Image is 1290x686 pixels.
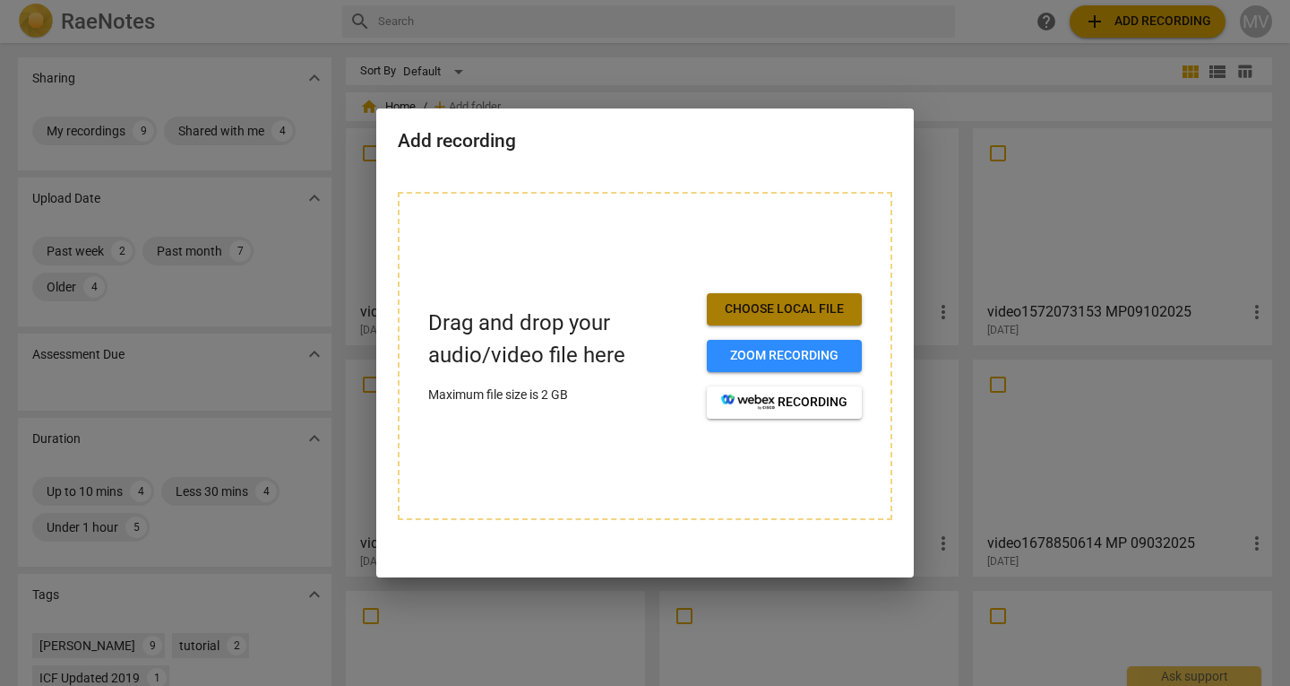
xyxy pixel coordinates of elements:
[721,347,847,365] span: Zoom recording
[428,386,692,404] p: Maximum file size is 2 GB
[707,293,862,326] button: Choose local file
[721,394,847,412] span: recording
[428,308,692,370] p: Drag and drop your audio/video file here
[398,130,892,152] h2: Add recording
[707,340,862,372] button: Zoom recording
[707,386,862,419] button: recording
[721,300,847,318] span: Choose local file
